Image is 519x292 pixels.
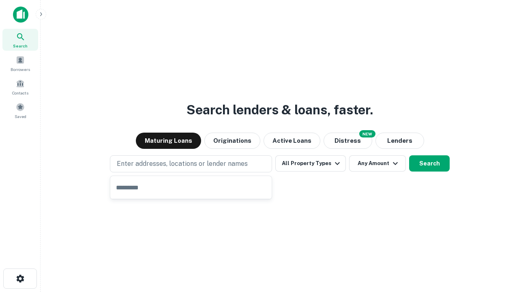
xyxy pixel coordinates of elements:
div: NEW [359,130,375,137]
p: Enter addresses, locations or lender names [117,159,248,169]
a: Search [2,29,38,51]
button: Enter addresses, locations or lender names [110,155,272,172]
img: capitalize-icon.png [13,6,28,23]
iframe: Chat Widget [478,227,519,266]
button: Any Amount [349,155,406,172]
button: Lenders [375,133,424,149]
h3: Search lenders & loans, faster. [187,100,373,120]
a: Contacts [2,76,38,98]
button: Active Loans [264,133,320,149]
span: Search [13,43,28,49]
button: Search distressed loans with lien and other non-mortgage details. [324,133,372,149]
button: All Property Types [275,155,346,172]
a: Borrowers [2,52,38,74]
button: Originations [204,133,260,149]
span: Saved [15,113,26,120]
button: Search [409,155,450,172]
span: Borrowers [11,66,30,73]
a: Saved [2,99,38,121]
button: Maturing Loans [136,133,201,149]
span: Contacts [12,90,28,96]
